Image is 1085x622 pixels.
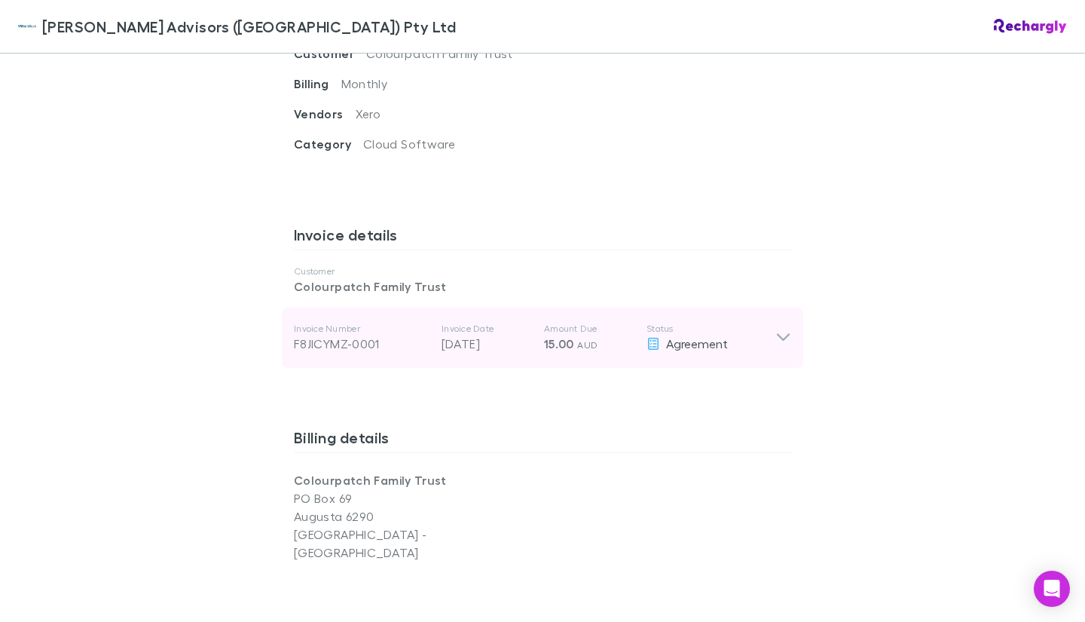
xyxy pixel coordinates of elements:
span: Monthly [341,76,388,90]
p: Customer [294,265,791,277]
p: Augusta 6290 [294,507,542,525]
p: Invoice Date [442,323,532,335]
span: Vendors [294,106,356,121]
p: Colourpatch Family Trust [294,471,542,489]
img: Rechargly Logo [994,19,1067,34]
p: PO Box 69 [294,489,542,507]
span: Cloud Software [363,136,455,151]
span: Billing [294,76,341,91]
img: William Buck Advisors (WA) Pty Ltd's Logo [18,17,36,35]
span: 15.00 [544,336,574,351]
p: Amount Due [544,323,634,335]
p: [GEOGRAPHIC_DATA] - [GEOGRAPHIC_DATA] [294,525,542,562]
h3: Billing details [294,428,791,452]
div: Invoice NumberF8JICYMZ-0001Invoice Date[DATE]Amount Due15.00 AUDStatusAgreement [282,308,803,368]
span: AUD [577,339,598,351]
span: Customer [294,46,366,61]
div: F8JICYMZ-0001 [294,335,429,353]
span: Agreement [666,336,728,351]
p: Invoice Number [294,323,429,335]
h3: Invoice details [294,225,791,250]
div: Open Intercom Messenger [1034,571,1070,607]
p: Status [646,323,775,335]
span: Xero [356,106,381,121]
span: Category [294,136,363,152]
p: Colourpatch Family Trust [294,277,791,296]
p: [DATE] [442,335,532,353]
span: [PERSON_NAME] Advisors ([GEOGRAPHIC_DATA]) Pty Ltd [42,15,456,38]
